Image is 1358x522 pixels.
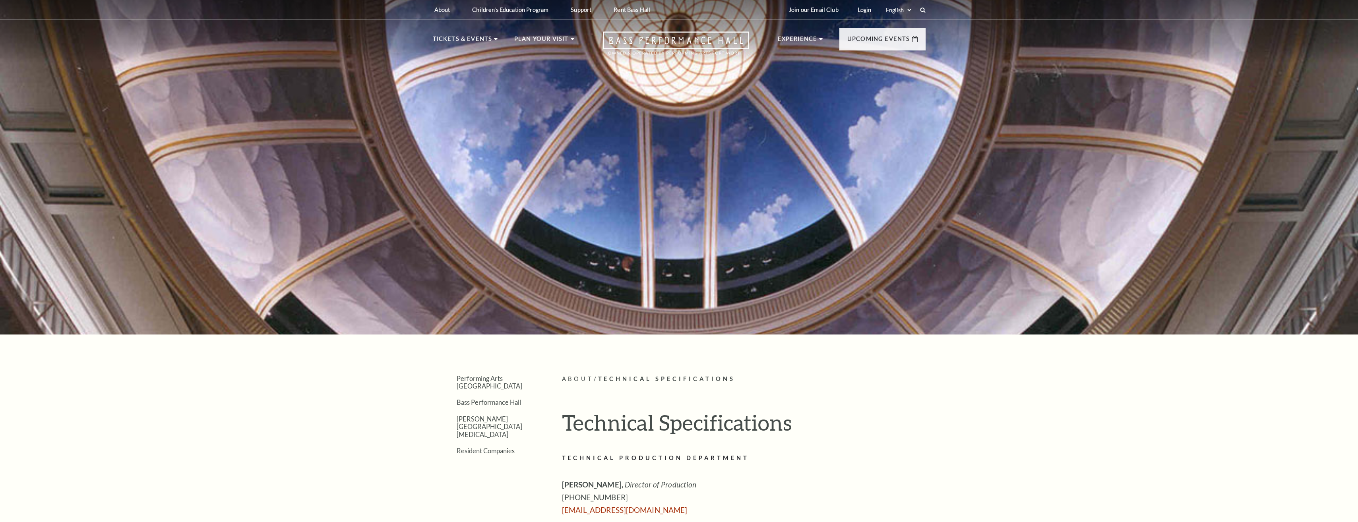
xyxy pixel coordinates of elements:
p: [PHONE_NUMBER] [562,478,820,516]
a: Performing Arts [GEOGRAPHIC_DATA] [457,375,522,390]
p: Tickets & Events [433,34,492,48]
h2: TECHNICAL PRODUCTION DEPARTMENT [562,453,820,473]
p: Support [571,6,591,13]
p: Experience [778,34,818,48]
strong: [PERSON_NAME], [562,480,625,489]
span: Technical Specifications [598,375,736,382]
p: About [434,6,450,13]
a: [EMAIL_ADDRESS][DOMAIN_NAME] [562,505,688,514]
select: Select: [884,6,912,14]
p: Upcoming Events [847,34,910,48]
p: Plan Your Visit [514,34,569,48]
h1: Technical Specifications [562,410,926,442]
span: About [562,375,594,382]
a: Bass Performance Hall [457,398,521,406]
a: [PERSON_NAME][GEOGRAPHIC_DATA][MEDICAL_DATA] [457,415,522,438]
a: Resident Companies [457,447,515,454]
p: Rent Bass Hall [614,6,650,13]
p: / [562,374,926,384]
p: Children's Education Program [472,6,548,13]
em: Director of Production [625,480,696,489]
